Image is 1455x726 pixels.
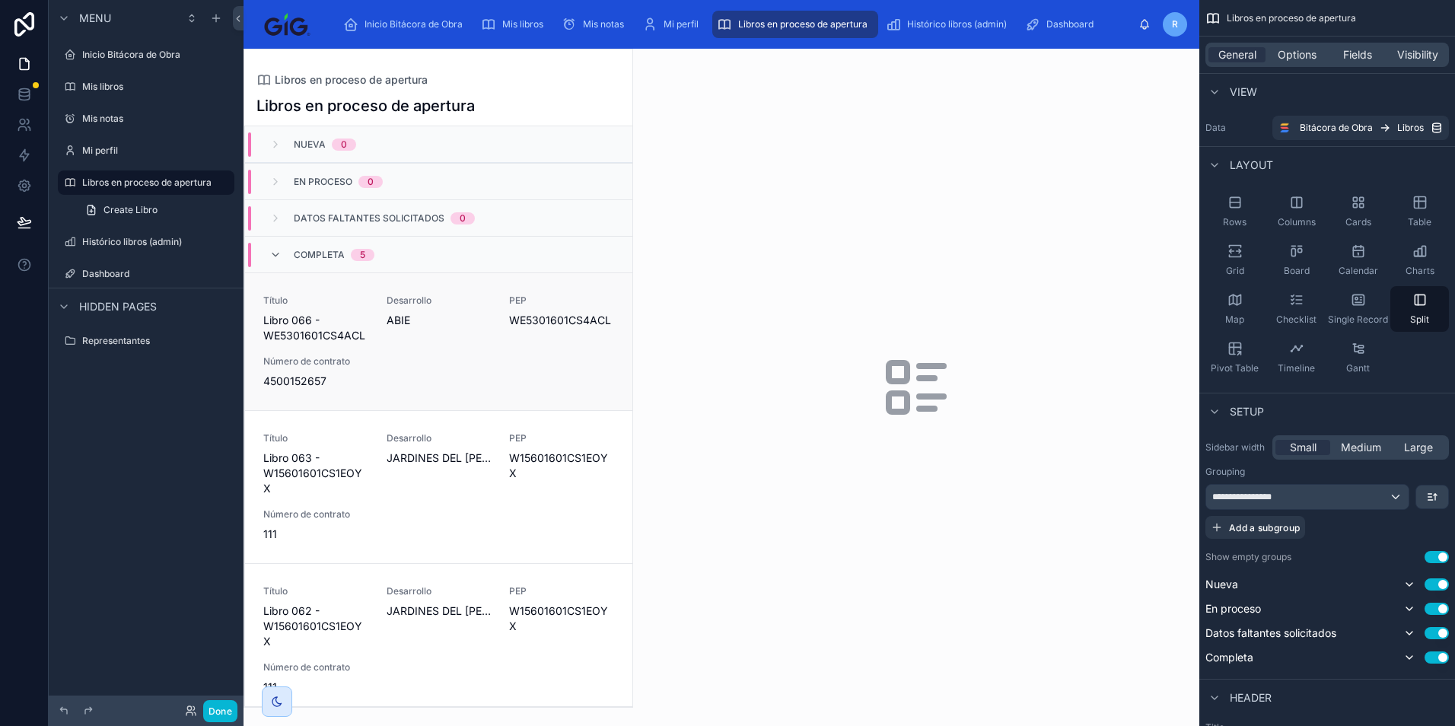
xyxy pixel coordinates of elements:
span: Grid [1226,265,1244,277]
span: Número de contrato [263,661,368,673]
a: Libros en proceso de apertura [712,11,878,38]
span: Small [1290,440,1317,455]
span: JARDINES DEL [PERSON_NAME] [387,451,492,466]
span: Libro 062 - W15601601CS1EOYX [263,603,368,649]
span: JARDINES DEL [PERSON_NAME] [387,603,492,619]
span: Número de contrato [263,355,368,368]
span: Nueva [1205,577,1238,592]
button: Split [1390,286,1449,332]
span: Hidden pages [79,299,157,314]
a: Histórico libros (admin) [881,11,1017,38]
span: Inicio Bitácora de Obra [365,18,463,30]
span: R [1172,18,1178,30]
span: Datos faltantes solicitados [1205,626,1336,641]
span: Datos faltantes solicitados [294,212,444,224]
button: Rows [1205,189,1264,234]
span: Header [1230,690,1272,705]
span: Número de contrato [263,508,368,521]
a: Mis libros [58,75,234,99]
h1: Libros en proceso de apertura [256,95,475,116]
label: Inicio Bitácora de Obra [82,49,231,61]
span: Large [1404,440,1433,455]
span: Options [1278,47,1317,62]
span: Dashboard [1046,18,1094,30]
span: Setup [1230,404,1264,419]
span: Rows [1223,216,1246,228]
span: Desarrollo [387,295,492,307]
span: Título [263,295,368,307]
span: Histórico libros (admin) [907,18,1007,30]
span: Cards [1345,216,1371,228]
a: Inicio Bitácora de Obra [58,43,234,67]
span: Libros en proceso de apertura [1227,12,1356,24]
a: Create Libro [76,198,234,222]
span: Libros [1397,122,1424,134]
span: Board [1284,265,1310,277]
a: Mi perfil [638,11,709,38]
span: Desarrollo [387,585,492,597]
span: Timeline [1278,362,1315,374]
span: Add a subgroup [1229,522,1300,533]
label: Show empty groups [1205,551,1291,563]
span: Nueva [294,139,326,151]
span: Map [1225,314,1244,326]
span: PEP [509,295,614,307]
span: Gantt [1346,362,1370,374]
div: scrollable content [331,8,1138,41]
span: Table [1408,216,1431,228]
span: Layout [1230,158,1273,173]
button: Map [1205,286,1264,332]
img: App logo [256,12,319,37]
a: Mis notas [58,107,234,131]
button: Calendar [1329,237,1387,283]
button: Grid [1205,237,1264,283]
button: Timeline [1267,335,1326,381]
a: Inicio Bitácora de Obra [339,11,473,38]
span: Mis libros [502,18,543,30]
label: Grouping [1205,466,1245,478]
span: PEP [509,585,614,597]
button: Gantt [1329,335,1387,381]
label: Representantes [82,335,231,347]
div: 0 [341,139,347,151]
span: Split [1410,314,1429,326]
label: Sidebar width [1205,441,1266,454]
button: Table [1390,189,1449,234]
button: Cards [1329,189,1387,234]
a: Libros en proceso de apertura [256,72,428,88]
span: Checklist [1276,314,1317,326]
span: Mi perfil [664,18,699,30]
button: Board [1267,237,1326,283]
span: Create Libro [103,204,158,216]
label: Libros en proceso de apertura [82,177,225,189]
span: Fields [1343,47,1372,62]
span: Completa [294,249,345,261]
span: View [1230,84,1257,100]
span: Single Record [1328,314,1388,326]
span: Mis notas [583,18,624,30]
span: WE5301601CS4ACL [509,313,614,328]
span: Título [263,432,368,444]
span: PEP [509,432,614,444]
button: Columns [1267,189,1326,234]
span: Columns [1278,216,1316,228]
span: Bitácora de Obra [1300,122,1373,134]
label: Dashboard [82,268,231,280]
a: Bitácora de ObraLibros [1272,116,1449,140]
a: Libros en proceso de apertura [58,170,234,195]
label: Mis notas [82,113,231,125]
button: Single Record [1329,286,1387,332]
a: Histórico libros (admin) [58,230,234,254]
label: Mi perfil [82,145,231,157]
button: Charts [1390,237,1449,283]
a: Dashboard [58,262,234,286]
button: Add a subgroup [1205,516,1305,539]
span: ABIE [387,313,410,328]
span: Desarrollo [387,432,492,444]
span: 111 [263,680,368,695]
span: Menu [79,11,111,26]
button: Pivot Table [1205,335,1264,381]
button: Checklist [1267,286,1326,332]
a: TítuloLibro 066 - WE5301601CS4ACLDesarrolloABIEPEPWE5301601CS4ACLNúmero de contrato4500152657 [245,272,632,410]
span: General [1218,47,1256,62]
